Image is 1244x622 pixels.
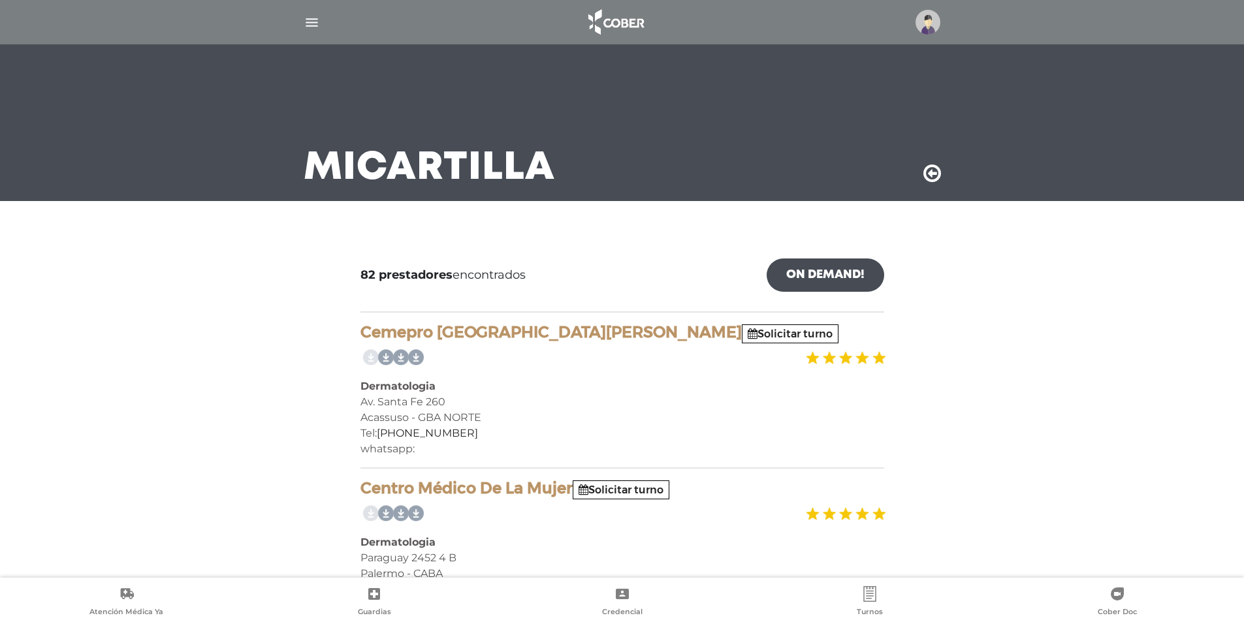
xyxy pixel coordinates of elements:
[360,536,436,548] b: Dermatologia
[360,479,884,498] h4: Centro Médico De La Mujer
[994,586,1241,619] a: Cober Doc
[748,328,833,340] a: Solicitar turno
[804,499,886,529] img: estrellas_badge.png
[304,14,320,31] img: Cober_menu-lines-white.svg
[250,586,498,619] a: Guardias
[360,380,436,392] b: Dermatologia
[360,268,453,282] b: 82 prestadores
[857,607,883,619] span: Turnos
[360,410,884,426] div: Acassuso - GBA NORTE
[498,586,746,619] a: Credencial
[360,323,884,342] h4: Cemepro [GEOGRAPHIC_DATA][PERSON_NAME]
[360,266,526,284] span: encontrados
[304,151,555,185] h3: Mi Cartilla
[360,550,884,566] div: Paraguay 2452 4 B
[804,343,886,373] img: estrellas_badge.png
[358,607,391,619] span: Guardias
[767,258,884,292] a: On Demand!
[1098,607,1137,619] span: Cober Doc
[377,427,478,439] a: [PHONE_NUMBER]
[360,426,884,441] div: Tel:
[579,484,663,496] a: Solicitar turno
[360,441,884,457] div: whatsapp:
[360,394,884,410] div: Av. Santa Fe 260
[581,7,650,38] img: logo_cober_home-white.png
[360,566,884,582] div: Palermo - CABA
[89,607,163,619] span: Atención Médica Ya
[746,586,993,619] a: Turnos
[3,586,250,619] a: Atención Médica Ya
[602,607,643,619] span: Credencial
[916,10,940,35] img: profile-placeholder.svg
